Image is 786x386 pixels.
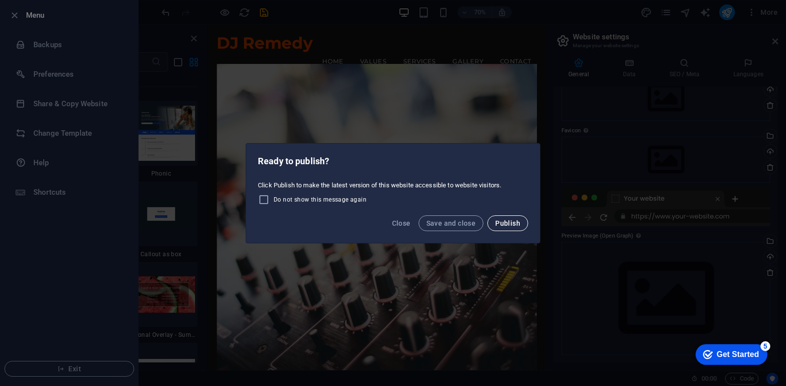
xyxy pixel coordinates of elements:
[495,219,520,227] span: Publish
[392,219,411,227] span: Close
[274,196,366,204] span: Do not show this message again
[8,5,80,26] div: Get Started 5 items remaining, 0% complete
[29,11,71,20] div: Get Started
[73,2,83,12] div: 5
[258,155,528,167] h2: Ready to publish?
[487,215,528,231] button: Publish
[388,215,415,231] button: Close
[246,177,540,209] div: Click Publish to make the latest version of this website accessible to website visitors.
[419,215,484,231] button: Save and close
[426,219,476,227] span: Save and close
